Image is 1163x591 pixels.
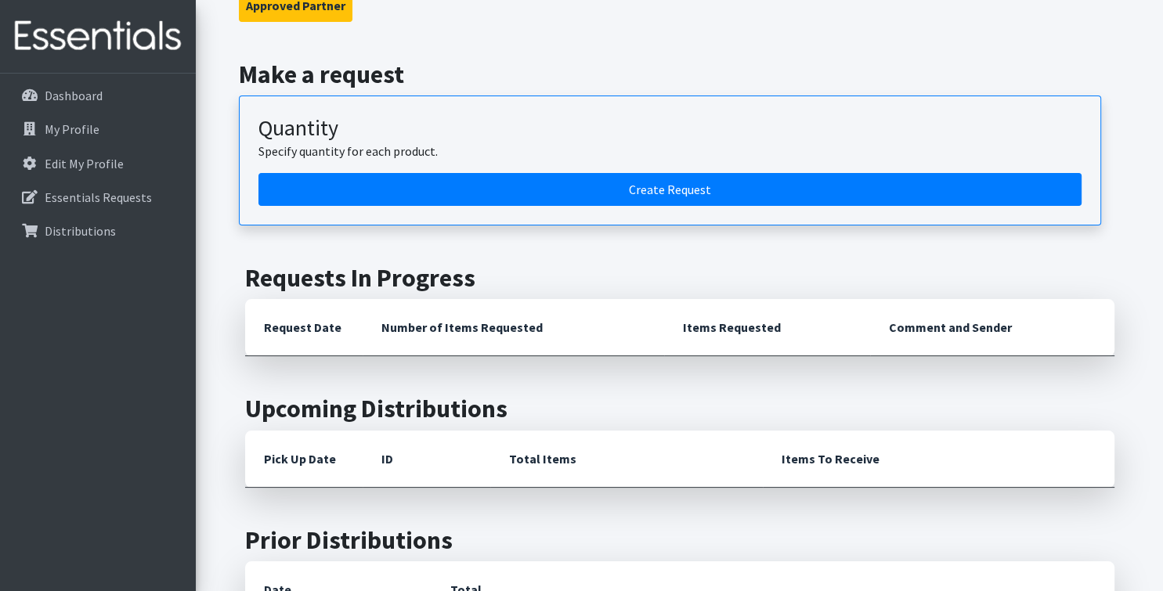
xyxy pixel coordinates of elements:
a: Essentials Requests [6,182,190,213]
p: Dashboard [45,88,103,103]
a: Dashboard [6,80,190,111]
p: Specify quantity for each product. [258,142,1082,160]
h2: Upcoming Distributions [245,394,1114,423]
th: Items Requested [664,299,870,356]
th: Pick Up Date [245,431,363,488]
th: Comment and Sender [870,299,1114,356]
p: Distributions [45,223,116,239]
h2: Requests In Progress [245,263,1114,293]
h2: Prior Distributions [245,525,1114,555]
h3: Quantity [258,115,1082,142]
img: HumanEssentials [6,10,190,63]
p: Essentials Requests [45,189,152,205]
h2: Make a request [239,59,1120,89]
th: ID [363,431,490,488]
p: My Profile [45,121,99,137]
a: My Profile [6,114,190,145]
th: Total Items [490,431,763,488]
th: Request Date [245,299,363,356]
a: Edit My Profile [6,148,190,179]
a: Distributions [6,215,190,247]
p: Edit My Profile [45,156,124,171]
th: Items To Receive [763,431,1114,488]
th: Number of Items Requested [363,299,665,356]
a: Create a request by quantity [258,173,1082,206]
